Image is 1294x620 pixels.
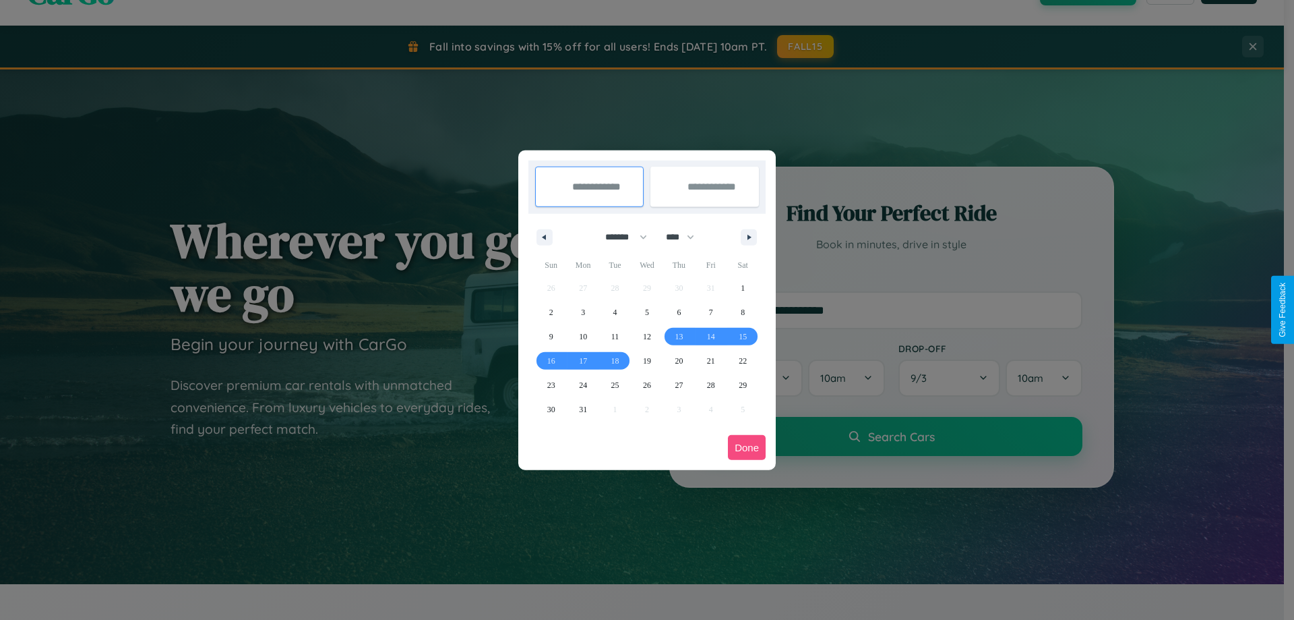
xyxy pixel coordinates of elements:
button: 26 [631,373,663,397]
span: 1 [741,276,745,300]
button: 13 [663,325,695,349]
button: 2 [535,300,567,325]
span: Fri [695,254,727,276]
button: 21 [695,349,727,373]
button: 1 [727,276,759,300]
span: 3 [581,300,585,325]
button: 12 [631,325,663,349]
span: 29 [739,373,747,397]
span: 15 [739,325,747,349]
span: 26 [643,373,651,397]
button: 25 [599,373,631,397]
button: 9 [535,325,567,349]
button: 24 [567,373,598,397]
button: 22 [727,349,759,373]
button: 11 [599,325,631,349]
button: 23 [535,373,567,397]
button: 17 [567,349,598,373]
button: 27 [663,373,695,397]
button: 15 [727,325,759,349]
span: 7 [709,300,713,325]
span: 2 [549,300,553,325]
button: 16 [535,349,567,373]
span: 25 [611,373,619,397]
span: 23 [547,373,555,397]
span: 31 [579,397,587,422]
span: 24 [579,373,587,397]
button: 29 [727,373,759,397]
span: 19 [643,349,651,373]
span: Sun [535,254,567,276]
button: 31 [567,397,598,422]
span: 20 [675,349,683,373]
span: 11 [611,325,619,349]
span: 30 [547,397,555,422]
span: 9 [549,325,553,349]
button: 18 [599,349,631,373]
span: 4 [613,300,617,325]
span: 27 [675,373,683,397]
span: 14 [707,325,715,349]
span: 18 [611,349,619,373]
span: 10 [579,325,587,349]
button: 20 [663,349,695,373]
span: 28 [707,373,715,397]
div: Give Feedback [1278,283,1287,337]
span: 16 [547,349,555,373]
span: 6 [677,300,681,325]
button: 10 [567,325,598,349]
button: 3 [567,300,598,325]
span: Wed [631,254,663,276]
span: 22 [739,349,747,373]
span: Thu [663,254,695,276]
button: 8 [727,300,759,325]
span: 12 [643,325,651,349]
span: Mon [567,254,598,276]
span: 13 [675,325,683,349]
button: 28 [695,373,727,397]
span: Tue [599,254,631,276]
button: 30 [535,397,567,422]
button: Done [728,435,766,460]
button: 7 [695,300,727,325]
button: 19 [631,349,663,373]
span: 17 [579,349,587,373]
button: 14 [695,325,727,349]
span: 5 [645,300,649,325]
span: 8 [741,300,745,325]
span: Sat [727,254,759,276]
span: 21 [707,349,715,373]
button: 6 [663,300,695,325]
button: 5 [631,300,663,325]
button: 4 [599,300,631,325]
